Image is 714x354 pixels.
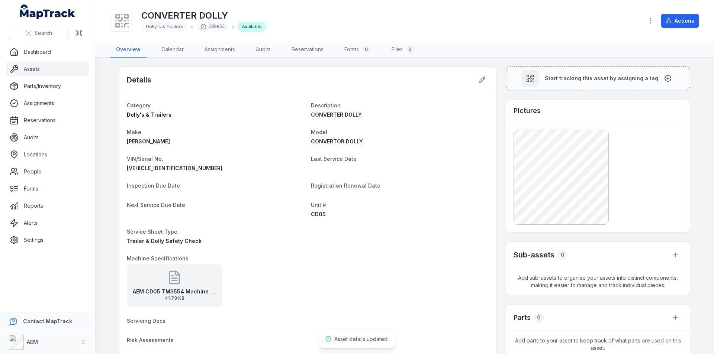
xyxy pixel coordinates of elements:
[133,295,216,301] span: 41.79 KB
[311,129,327,135] span: Model
[514,250,554,260] h2: Sub-assets
[127,337,174,343] span: Risk Assessments
[514,105,541,116] h3: Pictures
[506,268,690,295] span: Add sub-assets to organise your assets into distinct components, making it easier to manage and t...
[127,182,180,189] span: Inspection Due Date
[6,45,89,59] a: Dashboard
[127,238,202,244] span: Trailer & Dolly Safety Check
[27,339,38,345] strong: AEM
[406,45,415,54] div: 2
[127,75,151,85] h2: Details
[127,255,189,262] span: Machine Specifications
[110,42,147,58] a: Overview
[146,24,183,29] span: Dolly's & Trailers
[127,318,165,324] span: Servicing Docs
[127,102,151,108] span: Category
[127,228,177,235] span: Service Sheet Type
[6,198,89,213] a: Reports
[133,288,216,295] strong: AEM CD05 TM3554 Machine Specifications
[155,42,190,58] a: Calendar
[127,111,171,118] span: Dolly's & Trailers
[514,312,531,323] h3: Parts
[557,250,568,260] div: 0
[250,42,277,58] a: Audits
[6,147,89,162] a: Locations
[311,202,326,208] span: Unit #
[311,182,380,189] span: Registration Renewal Date
[506,66,690,90] button: Start tracking this asset by assigning a tag
[20,4,75,19] a: MapTrack
[6,215,89,230] a: Alerts
[6,79,89,94] a: Parts/Inventory
[534,312,544,323] div: 0
[311,102,341,108] span: Description
[311,138,363,144] span: CONVERTOR DOLLY
[6,130,89,145] a: Audits
[661,14,699,28] button: Actions
[334,336,389,342] span: Asset details updated!
[127,156,163,162] span: VIN/Serial No.
[6,164,89,179] a: People
[127,165,222,171] span: [VEHICLE_IDENTIFICATION_NUMBER]
[127,202,185,208] span: Next Service Due Date
[6,181,89,196] a: Forms
[127,138,170,144] span: [PERSON_NAME]
[237,22,266,32] div: Available
[286,42,329,58] a: Reservations
[127,129,141,135] span: Make
[141,10,266,22] h1: CONVERTER DOLLY
[9,26,69,40] button: Search
[311,156,357,162] span: Last Service Date
[6,113,89,128] a: Reservations
[6,96,89,111] a: Assignments
[35,29,52,37] span: Search
[311,111,362,118] span: CONVERTER DOLLY
[386,42,421,58] a: Files2
[199,42,241,58] a: Assignments
[6,62,89,77] a: Assets
[545,75,658,82] span: Start tracking this asset by assigning a tag
[338,42,377,58] a: Forms0
[23,318,72,324] strong: Contact MapTrack
[6,233,89,247] a: Settings
[196,22,229,32] div: 100e53
[362,45,371,54] div: 0
[311,211,326,217] span: CD05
